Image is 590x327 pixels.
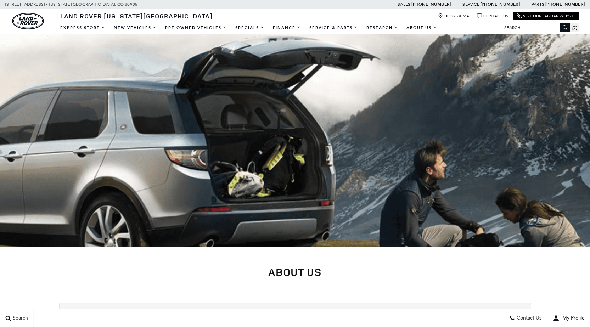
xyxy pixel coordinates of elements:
a: About Us [402,22,441,34]
span: Sales [398,2,410,7]
span: Contact Us [515,315,541,321]
a: Finance [269,22,305,34]
a: [PHONE_NUMBER] [545,1,585,7]
span: Search [11,315,28,321]
button: user-profile-menu [547,309,590,327]
span: Land Rover [US_STATE][GEOGRAPHIC_DATA] [60,12,213,20]
a: [PHONE_NUMBER] [481,1,520,7]
h1: About Us [59,266,531,278]
input: Search [499,23,570,32]
a: [STREET_ADDRESS] • [US_STATE][GEOGRAPHIC_DATA], CO 80905 [5,2,137,7]
a: Service & Parts [305,22,362,34]
a: Hours & Map [438,13,472,19]
a: [PHONE_NUMBER] [411,1,451,7]
a: EXPRESS STORE [56,22,109,34]
a: Pre-Owned Vehicles [161,22,231,34]
a: Land Rover [US_STATE][GEOGRAPHIC_DATA] [56,12,217,20]
a: New Vehicles [109,22,161,34]
a: Specials [231,22,269,34]
span: Parts [532,2,544,7]
a: land-rover [12,13,44,29]
a: Contact Us [477,13,508,19]
nav: Main Navigation [56,22,441,34]
img: Land Rover [12,13,44,29]
a: Visit Our Jaguar Website [517,13,576,19]
span: Service [462,2,479,7]
a: Research [362,22,402,34]
span: My Profile [560,315,585,321]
